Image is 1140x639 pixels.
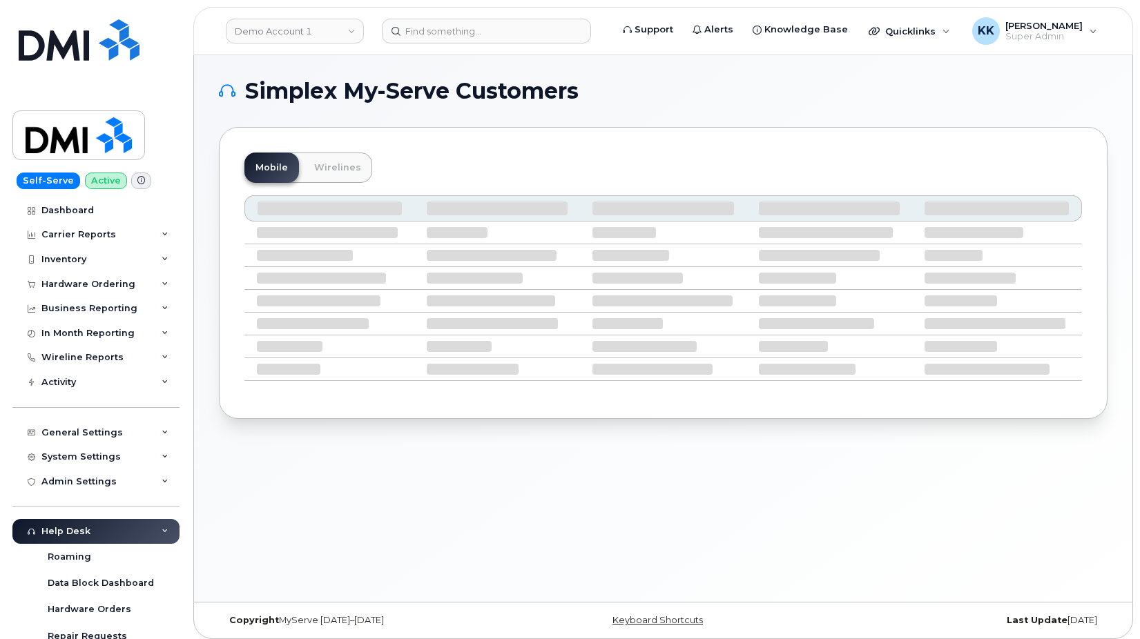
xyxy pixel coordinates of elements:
[612,615,703,625] a: Keyboard Shortcuts
[303,153,372,183] a: Wirelines
[811,615,1108,626] div: [DATE]
[244,153,299,183] a: Mobile
[1007,615,1067,625] strong: Last Update
[219,615,515,626] div: MyServe [DATE]–[DATE]
[245,81,579,101] span: Simplex My-Serve Customers
[229,615,279,625] strong: Copyright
